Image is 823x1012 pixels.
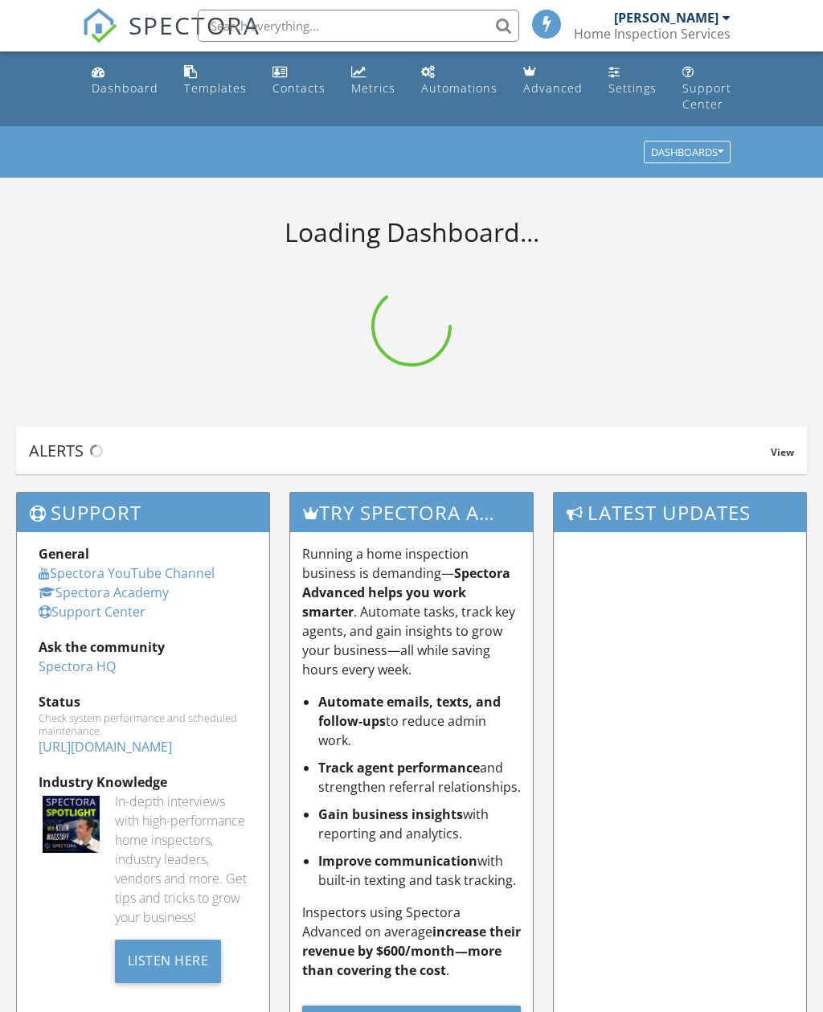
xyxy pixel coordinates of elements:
img: Spectoraspolightmain [43,796,100,853]
a: Automations (Basic) [415,58,504,104]
p: Inspectors using Spectora Advanced on average . [302,903,521,980]
span: SPECTORA [129,8,260,42]
div: Contacts [272,80,326,96]
a: Advanced [517,58,589,104]
div: Settings [608,80,657,96]
div: Metrics [351,80,395,96]
div: Automations [421,80,497,96]
a: Support Center [39,603,145,621]
div: Dashboards [651,147,723,158]
div: Ask the community [39,637,248,657]
div: Industry Knowledge [39,772,248,792]
a: Settings [602,58,663,104]
input: Search everything... [198,10,519,42]
li: with reporting and analytics. [318,805,521,843]
h3: Try spectora advanced [DATE] [290,493,533,532]
a: Spectora HQ [39,658,116,675]
a: Dashboard [85,58,165,104]
div: Listen Here [115,940,222,983]
li: to reduce admin work. [318,692,521,750]
li: with built-in texting and task tracking. [318,851,521,890]
a: SPECTORA [82,22,260,55]
a: [URL][DOMAIN_NAME] [39,738,172,756]
a: Contacts [266,58,332,104]
img: The Best Home Inspection Software - Spectora [82,8,117,43]
li: and strengthen referral relationships. [318,758,521,797]
a: Templates [178,58,253,104]
strong: Spectora Advanced helps you work smarter [302,564,510,621]
div: Alerts [29,440,771,461]
div: Dashboard [92,80,158,96]
div: [PERSON_NAME] [614,10,719,26]
div: Support Center [682,80,731,112]
div: Home Inspection Services [574,26,731,42]
strong: General [39,545,89,563]
a: Metrics [345,58,402,104]
a: Listen Here [115,951,222,969]
div: Advanced [523,80,583,96]
strong: Automate emails, texts, and follow-ups [318,693,501,730]
strong: Track agent performance [318,759,480,776]
a: Spectora Academy [39,584,169,601]
h3: Support [17,493,269,532]
div: Check system performance and scheduled maintenance. [39,711,248,737]
h3: Latest Updates [554,493,806,532]
strong: Improve communication [318,852,477,870]
a: Support Center [676,58,738,120]
div: In-depth interviews with high-performance home inspectors, industry leaders, vendors and more. Ge... [115,792,248,927]
a: Spectora YouTube Channel [39,564,215,582]
strong: increase their revenue by $600/month—more than covering the cost [302,923,521,979]
span: View [771,445,794,459]
div: Templates [184,80,247,96]
p: Running a home inspection business is demanding— . Automate tasks, track key agents, and gain ins... [302,544,521,679]
strong: Gain business insights [318,805,463,823]
button: Dashboards [644,141,731,164]
div: Status [39,692,248,711]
